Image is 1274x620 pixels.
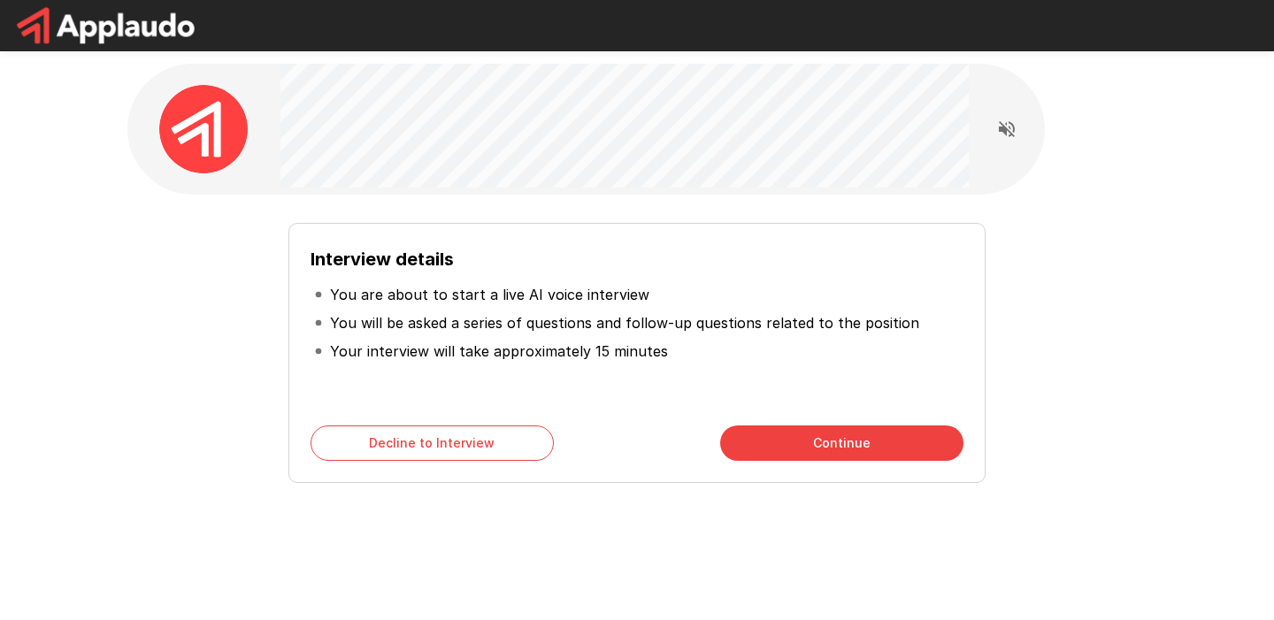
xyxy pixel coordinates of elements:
button: Read questions aloud [989,111,1025,147]
img: applaudo_avatar.png [159,85,248,173]
button: Continue [720,425,963,461]
p: You are about to start a live AI voice interview [330,284,649,305]
b: Interview details [311,249,454,270]
p: Your interview will take approximately 15 minutes [330,341,668,362]
button: Decline to Interview [311,425,554,461]
p: You will be asked a series of questions and follow-up questions related to the position [330,312,919,333]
